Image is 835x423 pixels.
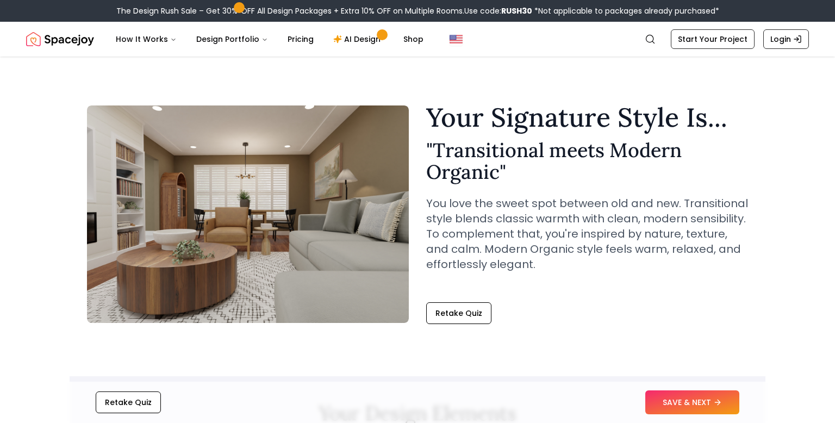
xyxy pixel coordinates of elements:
[107,28,185,50] button: How It Works
[325,28,392,50] a: AI Design
[107,28,432,50] nav: Main
[426,139,748,183] h2: " Transitional meets Modern Organic "
[464,5,532,16] span: Use code:
[671,29,755,49] a: Start Your Project
[426,104,748,130] h1: Your Signature Style Is...
[279,28,322,50] a: Pricing
[763,29,809,49] a: Login
[501,5,532,16] b: RUSH30
[426,196,748,272] p: You love the sweet spot between old and new. Transitional style blends classic warmth with clean,...
[26,22,809,57] nav: Global
[532,5,719,16] span: *Not applicable to packages already purchased*
[395,28,432,50] a: Shop
[450,33,463,46] img: United States
[116,5,719,16] div: The Design Rush Sale – Get 30% OFF All Design Packages + Extra 10% OFF on Multiple Rooms.
[26,28,94,50] img: Spacejoy Logo
[645,390,739,414] button: SAVE & NEXT
[188,28,277,50] button: Design Portfolio
[426,302,491,324] button: Retake Quiz
[96,391,161,413] button: Retake Quiz
[26,28,94,50] a: Spacejoy
[87,105,409,323] img: Transitional meets Modern Organic Style Example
